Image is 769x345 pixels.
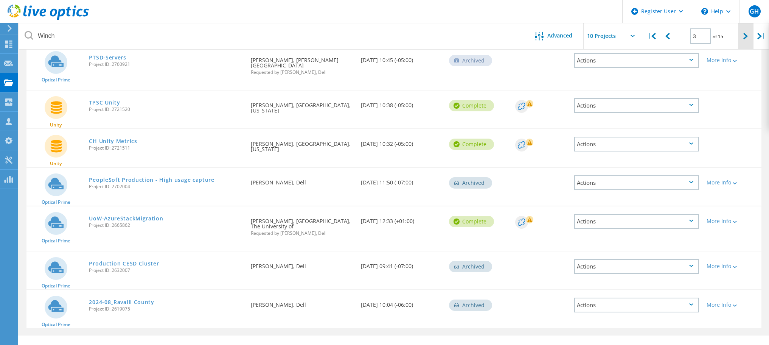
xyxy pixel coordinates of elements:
div: Actions [574,175,699,190]
div: More Info [707,302,758,308]
div: [DATE] 10:38 (-05:00) [357,91,445,116]
span: Requested by [PERSON_NAME], Dell [251,231,353,236]
a: 2024-08_Ravalli County [89,300,154,305]
span: Project ID: 2619075 [89,307,243,311]
span: GH [750,8,759,14]
span: Project ID: 2721511 [89,146,243,150]
div: More Info [707,219,758,224]
div: Actions [574,137,699,151]
span: Project ID: 2702004 [89,184,243,189]
span: Project ID: 2632007 [89,268,243,273]
span: of 15 [713,33,723,40]
div: Actions [574,53,699,68]
a: Production CESD Cluster [89,261,159,266]
span: Project ID: 2665862 [89,223,243,228]
div: Complete [449,100,494,111]
a: PTSD-Servers [89,55,126,60]
div: [PERSON_NAME], [GEOGRAPHIC_DATA], The University of [247,206,357,243]
div: Archived [449,300,492,311]
div: Archived [449,177,492,189]
div: Archived [449,261,492,272]
div: [DATE] 10:32 (-05:00) [357,129,445,154]
svg: \n [701,8,708,15]
div: [PERSON_NAME], [GEOGRAPHIC_DATA], [US_STATE] [247,91,357,121]
div: Actions [574,214,699,229]
div: [PERSON_NAME], [PERSON_NAME][GEOGRAPHIC_DATA] [247,45,357,82]
div: Archived [449,55,492,66]
span: Unity [50,161,62,166]
span: Optical Prime [42,284,70,288]
div: | [644,23,660,50]
span: Advanced [547,33,572,38]
div: [DATE] 09:41 (-07:00) [357,251,445,276]
div: Actions [574,259,699,274]
div: Actions [574,98,699,113]
span: Optical Prime [42,322,70,327]
span: Unity [50,123,62,127]
div: [PERSON_NAME], Dell [247,290,357,315]
div: More Info [707,264,758,269]
div: [PERSON_NAME], [GEOGRAPHIC_DATA], [US_STATE] [247,129,357,159]
a: CH Unity Metrics [89,139,137,144]
span: Optical Prime [42,78,70,82]
div: Complete [449,139,494,150]
span: Project ID: 2721520 [89,107,243,112]
div: [DATE] 10:45 (-05:00) [357,45,445,70]
div: Actions [574,298,699,312]
div: [DATE] 10:04 (-06:00) [357,290,445,315]
a: Live Optics Dashboard [8,16,89,21]
a: PeopleSoft Production - High usage capture [89,177,214,183]
input: Search projects by name, owner, ID, company, etc [19,23,524,49]
div: [PERSON_NAME], Dell [247,168,357,193]
span: Project ID: 2760921 [89,62,243,67]
div: | [753,23,769,50]
div: [PERSON_NAME], Dell [247,251,357,276]
span: Optical Prime [42,239,70,243]
a: TPSC Unity [89,100,120,105]
span: Requested by [PERSON_NAME], Dell [251,70,353,75]
div: Complete [449,216,494,227]
div: More Info [707,58,758,63]
div: More Info [707,180,758,185]
div: [DATE] 11:50 (-07:00) [357,168,445,193]
div: [DATE] 12:33 (+01:00) [357,206,445,231]
span: Optical Prime [42,200,70,205]
a: UoW-AzureStackMigration [89,216,163,221]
